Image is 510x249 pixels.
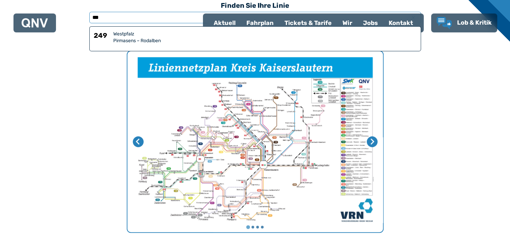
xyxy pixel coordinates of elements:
[113,31,417,37] div: Westpfalz
[133,136,144,147] button: Letzte Seite
[337,14,358,32] a: Wir
[113,37,417,44] div: Pirmasens – Rodalben
[127,51,383,232] div: My Favorite Images
[437,17,492,29] a: Lob & Kritik
[251,226,254,228] button: Gehe zu Seite 2
[127,51,383,232] li: 1 von 4
[127,51,383,232] img: Netzpläne Westpfalz Seite 1 von 4
[457,19,492,26] span: Lob & Kritik
[256,226,259,228] button: Gehe zu Seite 3
[22,18,48,28] img: QNV Logo
[383,14,418,32] a: Kontakt
[246,225,250,229] button: Gehe zu Seite 1
[358,14,383,32] a: Jobs
[279,14,337,32] a: Tickets & Tarife
[208,14,241,32] a: Aktuell
[367,136,378,147] button: Nächste Seite
[22,16,48,30] a: QNV Logo
[94,31,111,44] h6: 249
[241,14,279,32] a: Fahrplan
[127,225,383,229] ul: Wählen Sie eine Seite zum Anzeigen
[261,226,264,228] button: Gehe zu Seite 4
